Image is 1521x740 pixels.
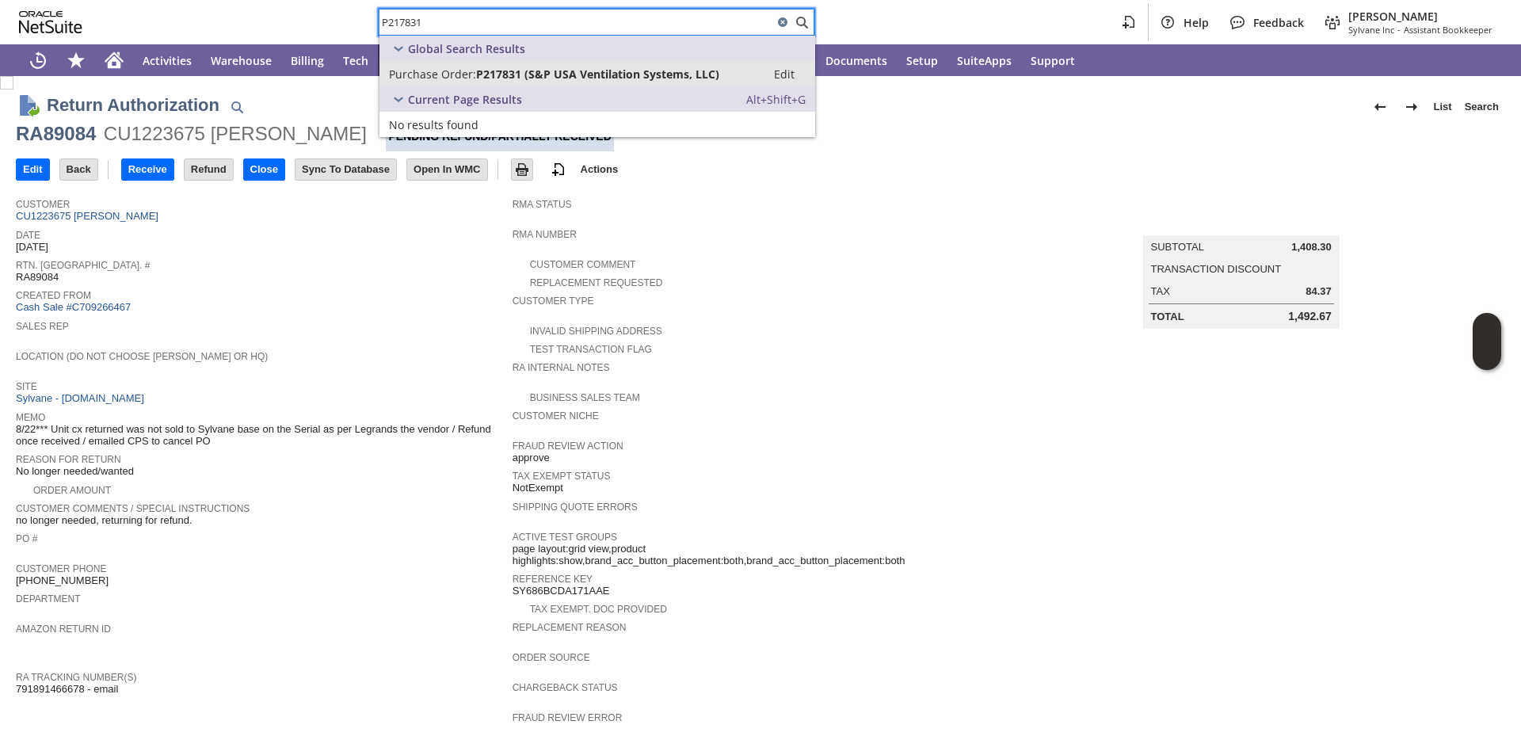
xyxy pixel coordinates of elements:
span: NotExempt [513,482,563,494]
a: Shipping Quote Errors [513,502,638,513]
a: Site [16,381,37,392]
span: SuiteApps [957,53,1012,68]
span: - [1397,24,1401,36]
span: approve [513,452,550,464]
span: Oracle Guided Learning Widget. To move around, please hold and drag [1473,342,1501,371]
a: Fraud Review Error [513,712,623,723]
a: Amazon Return ID [16,624,111,635]
img: Print [513,160,532,179]
span: 791891466678 - email [16,683,118,696]
a: Support [1021,44,1085,76]
input: Search [379,13,773,32]
span: [PHONE_NUMBER] [16,574,109,587]
a: Total [1151,311,1184,322]
a: Fraud Review Action [513,441,623,452]
a: Customer Comment [530,259,636,270]
span: Setup [906,53,938,68]
span: Global Search Results [408,41,525,56]
a: Documents [816,44,897,76]
a: Created From [16,290,91,301]
svg: Search [792,13,811,32]
a: Setup [897,44,947,76]
a: Active Test Groups [513,532,617,543]
span: SY686BCDA171AAE [513,585,610,597]
input: Refund [185,159,233,180]
a: Tax Exempt Status [513,471,611,482]
svg: Shortcuts [67,51,86,70]
a: RA Internal Notes [513,362,610,373]
svg: Recent Records [29,51,48,70]
span: no longer needed, returning for refund. [16,514,193,527]
span: No longer needed/wanted [16,465,134,478]
a: PO # [16,533,37,544]
a: Tech [334,44,378,76]
span: Documents [825,53,887,68]
a: Rtn. [GEOGRAPHIC_DATA]. # [16,260,150,271]
span: Current Page Results [408,92,522,107]
a: RMA Status [513,199,572,210]
span: Support [1031,53,1075,68]
a: SuiteApps [947,44,1021,76]
span: [DATE] [16,241,48,254]
a: Business Sales Team [530,392,640,403]
span: 84.37 [1306,285,1332,298]
span: Purchase Order: [389,67,476,82]
svg: Home [105,51,124,70]
img: add-record.svg [549,160,568,179]
a: Customer Type [513,296,594,307]
a: No results found [379,112,815,137]
a: Customer Comments / Special Instructions [16,503,250,514]
a: CU1223675 [PERSON_NAME] [16,210,162,222]
input: Close [244,159,284,180]
a: Activities [133,44,201,76]
span: Feedback [1253,15,1304,30]
svg: logo [19,11,82,33]
a: Invalid Shipping Address [530,326,662,337]
input: Receive [122,159,173,180]
a: Replacement reason [513,622,627,633]
input: Edit [17,159,49,180]
a: RMA Number [513,229,577,240]
caption: Summary [1143,210,1340,235]
a: Order Amount [33,485,111,496]
a: Memo [16,412,45,423]
img: Quick Find [227,97,246,116]
span: Assistant Bookkeeper [1404,24,1492,36]
a: Customer [16,199,70,210]
a: Chargeback Status [513,682,618,693]
span: Billing [291,53,324,68]
span: 1,492.67 [1288,310,1332,323]
span: Sylvane Inc [1348,24,1394,36]
a: Sales Rep [16,321,69,332]
a: Subtotal [1151,241,1204,253]
a: Tax [1151,285,1170,297]
span: 1,408.30 [1291,241,1332,254]
a: Customer Phone [16,563,106,574]
span: Alt+Shift+G [746,92,806,107]
span: Warehouse [211,53,272,68]
div: CU1223675 [PERSON_NAME] [104,121,367,147]
span: page layout:grid view,product highlights:show,brand_acc_button_placement:both,brand_acc_button_pl... [513,543,1001,567]
img: Next [1402,97,1421,116]
a: Recent Records [19,44,57,76]
h1: Return Authorization [47,92,219,118]
a: Transaction Discount [1151,263,1282,275]
input: Back [60,159,97,180]
img: Previous [1370,97,1389,116]
a: List [1428,94,1458,120]
a: Search [1458,94,1505,120]
iframe: Click here to launch Oracle Guided Learning Help Panel [1473,313,1501,370]
span: P217831 (S&P USA Ventilation Systems, LLC) [476,67,719,82]
a: Department [16,593,81,605]
a: Home [95,44,133,76]
div: RA89084 [16,121,96,147]
span: [PERSON_NAME] [1348,9,1492,24]
a: Order Source [513,652,590,663]
a: Sylvane - [DOMAIN_NAME] [16,392,148,404]
a: RA Tracking Number(s) [16,672,136,683]
a: Purchase Order:P217831 (S&P USA Ventilation Systems, LLC)Edit: [379,61,815,86]
a: Customers [378,44,456,76]
span: RA89084 [16,271,59,284]
a: Customer Niche [513,410,599,421]
a: Location (Do Not Choose [PERSON_NAME] or HQ) [16,351,268,362]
